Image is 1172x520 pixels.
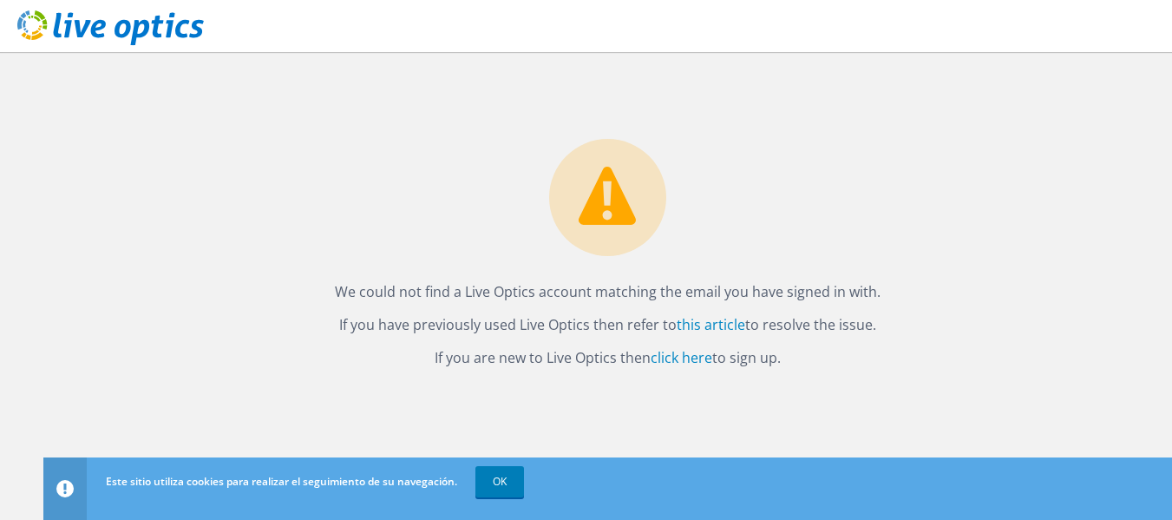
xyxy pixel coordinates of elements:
[475,466,524,497] a: OK
[61,346,1155,370] p: If you are new to Live Optics then to sign up.
[106,474,457,489] span: Este sitio utiliza cookies para realizar el seguimiento de su navegación.
[61,313,1155,337] p: If you have previously used Live Optics then refer to to resolve the issue.
[677,315,745,334] a: this article
[61,280,1155,304] p: We could not find a Live Optics account matching the email you have signed in with.
[651,348,712,367] a: click here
